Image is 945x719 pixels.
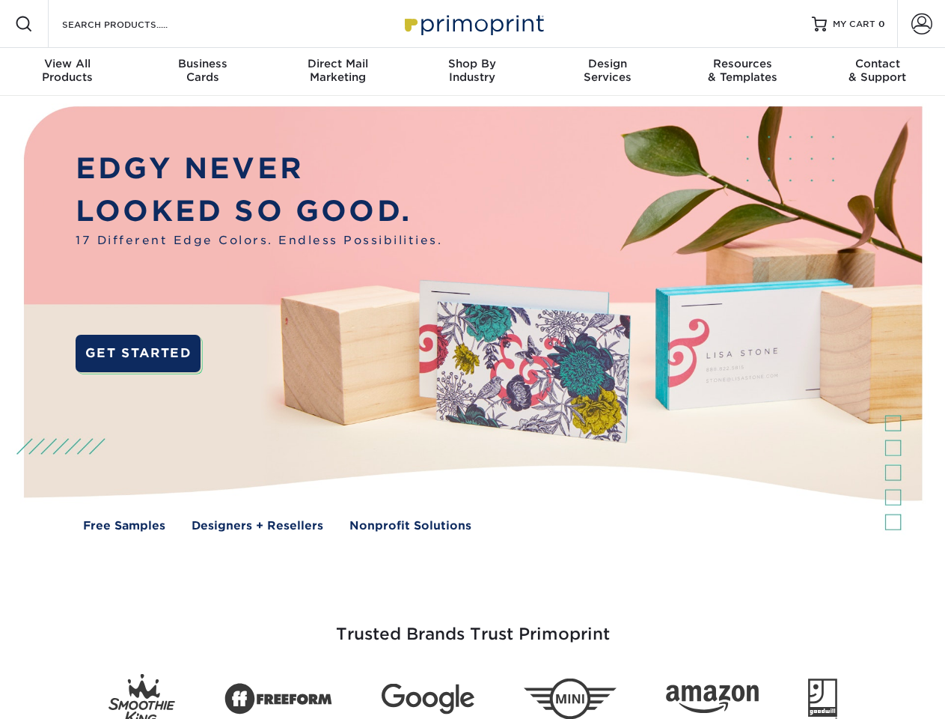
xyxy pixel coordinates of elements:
div: & Support [810,57,945,84]
a: BusinessCards [135,48,269,96]
iframe: Google Customer Reviews [4,673,127,714]
p: EDGY NEVER [76,148,442,190]
span: Resources [675,57,810,70]
a: Nonprofit Solutions [349,518,471,535]
a: Direct MailMarketing [270,48,405,96]
img: Goodwill [808,679,837,719]
span: Contact [810,57,945,70]
div: Cards [135,57,269,84]
a: Free Samples [83,518,165,535]
div: Services [540,57,675,84]
div: Industry [405,57,539,84]
a: DesignServices [540,48,675,96]
img: Amazon [666,685,759,714]
div: Marketing [270,57,405,84]
a: Contact& Support [810,48,945,96]
span: 0 [878,19,885,29]
div: & Templates [675,57,810,84]
img: Google [382,684,474,715]
a: Designers + Resellers [192,518,323,535]
span: Direct Mail [270,57,405,70]
span: 17 Different Edge Colors. Endless Possibilities. [76,232,442,249]
span: Business [135,57,269,70]
a: GET STARTED [76,335,201,372]
span: MY CART [833,18,875,31]
p: LOOKED SO GOOD. [76,190,442,233]
a: Shop ByIndustry [405,48,539,96]
img: Primoprint [398,7,548,40]
h3: Trusted Brands Trust Primoprint [35,589,911,662]
span: Design [540,57,675,70]
span: Shop By [405,57,539,70]
input: SEARCH PRODUCTS..... [61,15,207,33]
a: Resources& Templates [675,48,810,96]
